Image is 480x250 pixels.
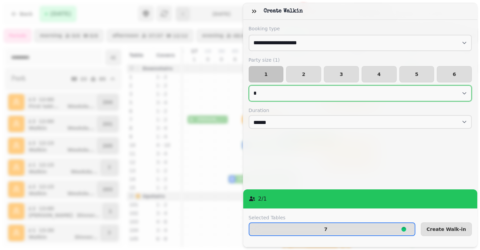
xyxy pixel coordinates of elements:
span: 5 [405,72,429,77]
span: 6 [443,72,466,77]
button: 3 [324,66,359,82]
label: Selected Tables [249,214,415,221]
label: Duration [249,107,472,114]
span: 3 [330,72,353,77]
button: Create Walk-in [421,222,472,236]
button: 2 [286,66,321,82]
button: 5 [399,66,434,82]
button: 7 [249,222,415,236]
button: 6 [437,66,472,82]
h3: Create walkin [264,7,305,15]
span: Create Walk-in [427,227,466,232]
button: 1 [249,66,284,82]
span: 2 [292,72,315,77]
label: Booking type [249,25,472,32]
span: 4 [367,72,391,77]
button: 4 [362,66,397,82]
span: 1 [254,72,278,77]
p: 2 / 1 [258,195,267,203]
p: 7 [324,227,328,232]
label: Party size ( 1 ) [249,57,472,63]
